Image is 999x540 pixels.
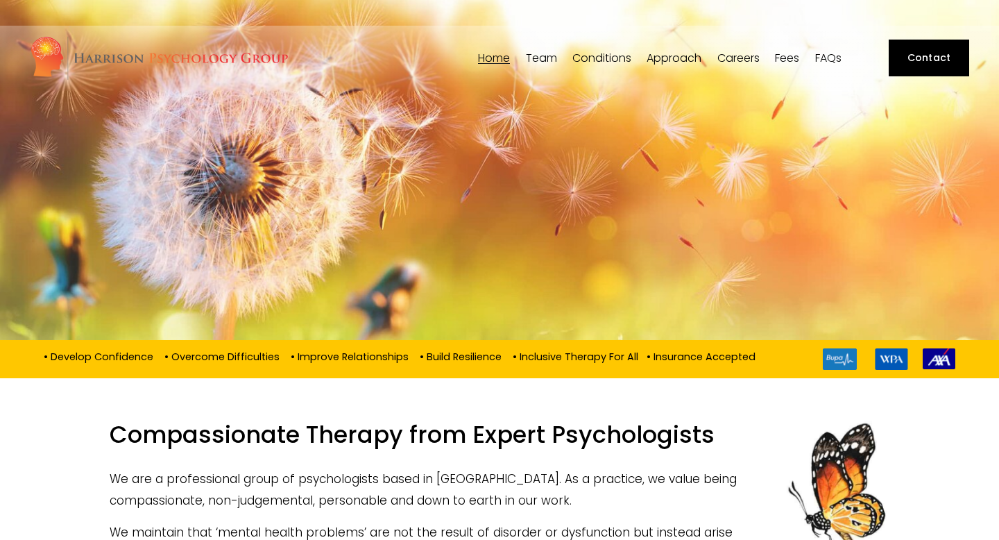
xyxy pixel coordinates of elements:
span: Conditions [572,53,631,64]
a: Fees [775,51,799,65]
a: Contact [889,40,968,76]
a: folder dropdown [572,51,631,65]
a: folder dropdown [526,51,557,65]
img: Harrison Psychology Group [30,35,289,81]
a: FAQs [815,51,842,65]
h1: Compassionate Therapy from Expert Psychologists [110,421,889,458]
a: Careers [717,51,760,65]
span: Approach [647,53,701,64]
p: We are a professional group of psychologists based in [GEOGRAPHIC_DATA]. As a practice, we value ... [110,469,889,511]
a: Home [478,51,510,65]
a: folder dropdown [647,51,701,65]
span: Team [526,53,557,64]
p: • Develop Confidence • Overcome Difficulties • Improve Relationships • Build Resilience • Inclusi... [44,348,755,364]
